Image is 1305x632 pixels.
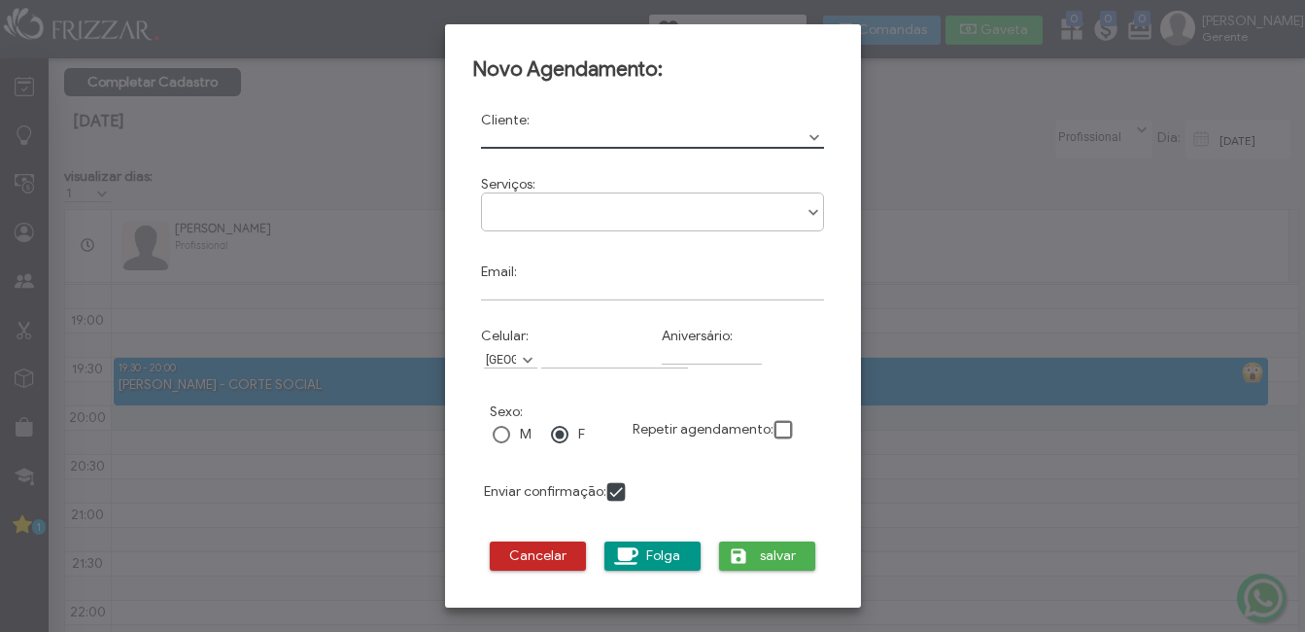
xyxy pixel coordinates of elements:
[490,542,587,571] button: Cancelar
[520,426,532,442] label: M
[805,128,824,148] button: Show Options
[578,426,585,442] label: F
[662,328,733,344] label: Aniversário:
[484,351,516,368] label: [GEOGRAPHIC_DATA]
[719,542,816,571] button: salvar
[604,542,702,571] button: Folga
[490,404,523,420] label: Sexo:
[472,56,834,82] h2: Novo Agendamento:
[481,176,535,193] label: Serviços:
[639,542,688,571] span: Folga
[484,483,606,500] label: Enviar confirmação:
[481,328,529,344] label: Celular:
[481,112,530,128] label: Cliente:
[481,263,517,280] label: Email:
[754,542,803,571] span: salvar
[633,421,773,438] label: Repetir agendamento:
[503,542,573,571] span: Cancelar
